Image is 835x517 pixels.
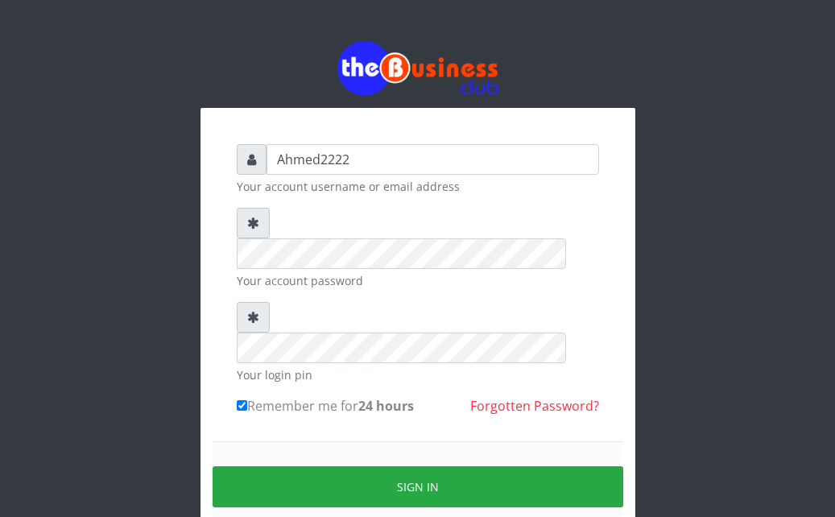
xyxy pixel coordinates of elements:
small: Your account password [237,272,599,289]
input: Username or email address [267,144,599,175]
label: Remember me for [237,396,414,416]
button: Sign in [213,466,623,507]
small: Your account username or email address [237,178,599,195]
input: Remember me for24 hours [237,400,247,411]
b: 24 hours [358,397,414,415]
a: Forgotten Password? [470,397,599,415]
small: Your login pin [237,366,599,383]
